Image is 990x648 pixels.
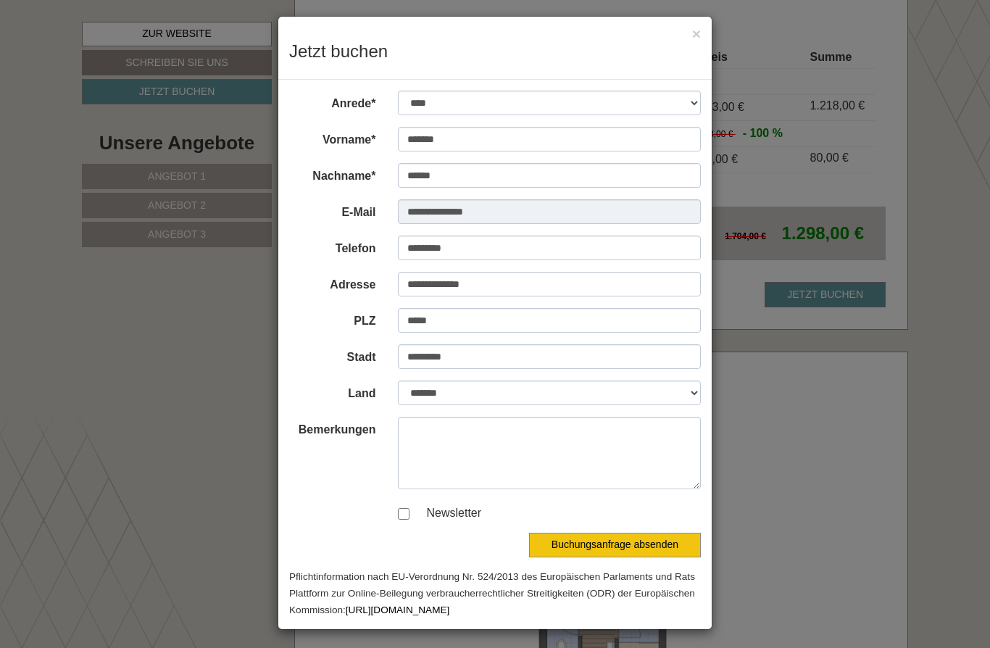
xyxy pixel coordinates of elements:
label: Anrede* [278,91,387,112]
label: Newsletter [412,505,482,522]
label: Adresse [278,272,387,294]
small: Pflichtinformation nach EU-Verordnung Nr. 524/2013 des Europäischen Parlaments und Rats Plattform... [289,571,695,615]
label: Telefon [278,236,387,257]
button: Buchungsanfrage absenden [529,533,701,557]
label: Bemerkungen [278,417,387,439]
a: [URL][DOMAIN_NAME] [346,605,450,615]
label: Land [278,381,387,402]
button: × [692,26,701,41]
label: Vorname* [278,127,387,149]
label: Stadt [278,344,387,366]
label: Nachname* [278,163,387,185]
label: PLZ [278,308,387,330]
label: E-Mail [278,199,387,221]
h3: Jetzt buchen [289,42,701,61]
